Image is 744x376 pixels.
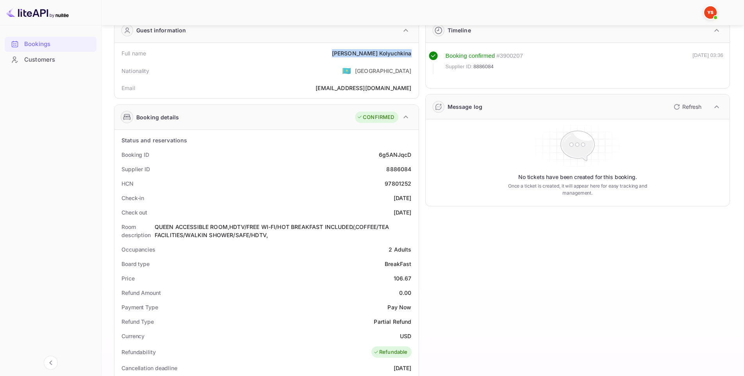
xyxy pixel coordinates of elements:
div: Refund Type [121,317,154,326]
p: Refresh [682,103,701,111]
div: 97801252 [385,179,411,188]
span: 8886084 [473,63,494,71]
div: Guest information [136,26,186,34]
div: Partial Refund [374,317,411,326]
div: Full name [121,49,146,57]
div: 8886084 [386,165,411,173]
div: Booking ID [121,151,149,159]
a: Customers [5,52,96,67]
div: Payment Type [121,303,158,311]
div: [EMAIL_ADDRESS][DOMAIN_NAME] [316,84,411,92]
div: Refund Amount [121,289,161,297]
div: Timeline [448,26,471,34]
div: # 3900207 [496,51,523,60]
span: United States [342,64,351,78]
div: 2 Adults [389,245,411,254]
div: Board type [121,260,150,268]
div: BreakFast [385,260,411,268]
div: Cancellation deadline [121,364,177,372]
img: LiteAPI logo [6,6,69,19]
div: Room description [121,223,155,239]
div: 6g5ANJqcD [379,151,411,159]
div: [DATE] [394,208,412,216]
div: Price [121,274,135,282]
div: Booking details [136,113,179,121]
div: Check-in [121,194,144,202]
p: No tickets have been created for this booking. [518,173,637,181]
div: Bookings [5,37,96,52]
p: Once a ticket is created, it will appear here for easy tracking and management. [496,183,659,197]
div: Bookings [24,40,93,49]
div: Supplier ID [121,165,150,173]
div: Message log [448,103,483,111]
button: Refresh [669,101,705,113]
div: [DATE] 03:36 [692,51,723,74]
div: [DATE] [394,364,412,372]
div: HCN [121,179,134,188]
div: USD [400,332,411,340]
div: Pay Now [387,303,411,311]
div: [DATE] [394,194,412,202]
div: [GEOGRAPHIC_DATA] [355,67,412,75]
span: Supplier ID: [446,63,473,71]
div: Occupancies [121,245,155,254]
div: Customers [24,55,93,64]
div: 106.67 [394,274,412,282]
div: Customers [5,52,96,67]
img: Yandex Support [704,6,717,19]
div: Check out [121,208,147,216]
div: QUEEN ACCESSIBLE ROOM,HDTV/FREE WI-FI/HOT BREAKFAST INCLUDED/,COFFEE/TEA FACILITIES/WALKIN SHOWER... [155,223,412,239]
a: Bookings [5,37,96,51]
div: CONFIRMED [357,114,394,121]
div: Booking confirmed [446,51,495,60]
div: [PERSON_NAME] Kolyuchkina [332,49,412,57]
div: Status and reservations [121,136,187,144]
div: Nationality [121,67,150,75]
div: 0.00 [399,289,412,297]
div: Refundability [121,348,156,356]
div: Refundable [373,348,408,356]
div: Currency [121,332,145,340]
div: Email [121,84,135,92]
button: Collapse navigation [44,356,58,370]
